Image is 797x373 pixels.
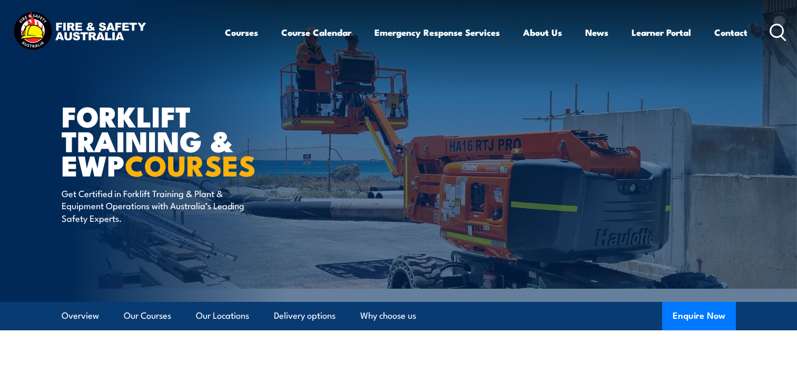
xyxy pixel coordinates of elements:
[714,18,747,46] a: Contact
[360,302,416,330] a: Why choose us
[281,18,351,46] a: Course Calendar
[225,18,258,46] a: Courses
[632,18,691,46] a: Learner Portal
[274,302,336,330] a: Delivery options
[125,142,256,186] strong: COURSES
[62,302,99,330] a: Overview
[62,187,254,224] p: Get Certified in Forklift Training & Plant & Equipment Operations with Australia’s Leading Safety...
[62,103,322,177] h1: Forklift Training & EWP
[196,302,249,330] a: Our Locations
[523,18,562,46] a: About Us
[662,302,736,330] button: Enquire Now
[585,18,608,46] a: News
[124,302,171,330] a: Our Courses
[375,18,500,46] a: Emergency Response Services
